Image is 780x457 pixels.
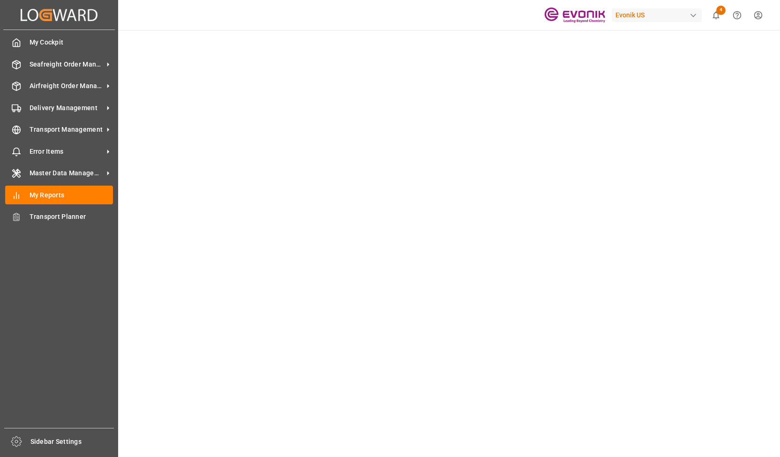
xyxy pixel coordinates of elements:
a: My Reports [5,186,113,204]
span: Sidebar Settings [30,437,114,447]
div: Evonik US [612,8,702,22]
button: Evonik US [612,6,705,24]
span: Seafreight Order Management [30,60,104,69]
span: Delivery Management [30,103,104,113]
span: My Reports [30,190,113,200]
span: My Cockpit [30,37,113,47]
span: Transport Management [30,125,104,135]
a: Transport Planner [5,208,113,226]
span: Master Data Management [30,168,104,178]
img: Evonik-brand-mark-Deep-Purple-RGB.jpeg_1700498283.jpeg [544,7,605,23]
a: My Cockpit [5,33,113,52]
span: 4 [716,6,726,15]
button: show 4 new notifications [705,5,727,26]
span: Error Items [30,147,104,157]
span: Transport Planner [30,212,113,222]
span: Airfreight Order Management [30,81,104,91]
button: Help Center [727,5,748,26]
